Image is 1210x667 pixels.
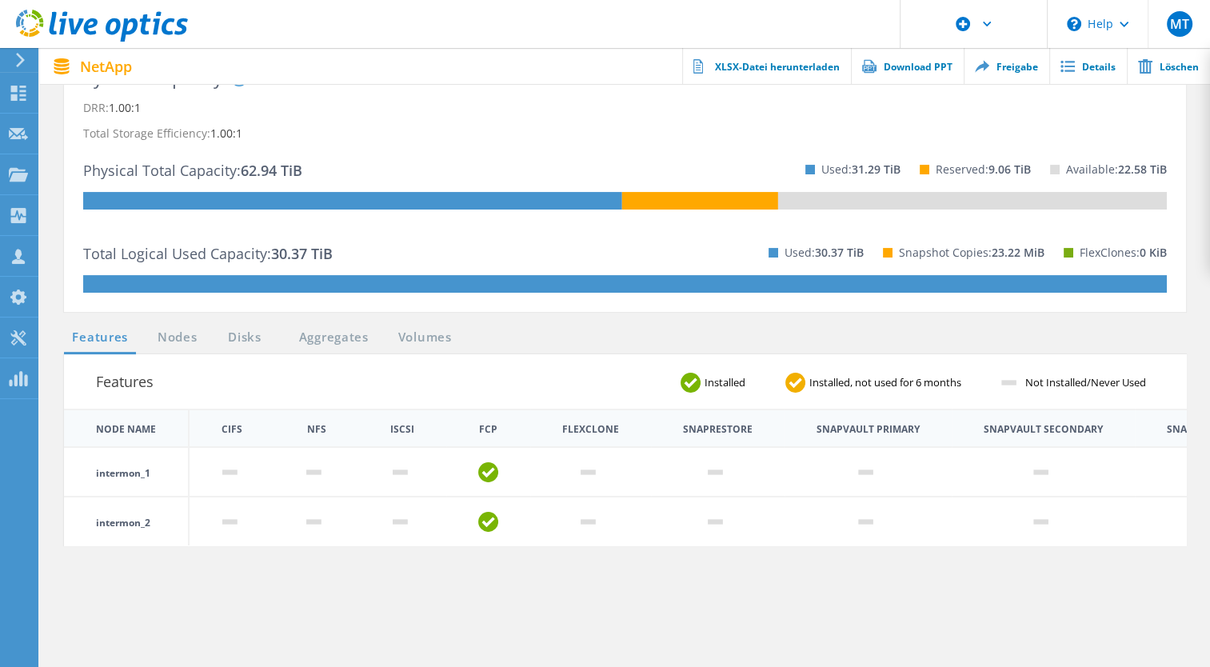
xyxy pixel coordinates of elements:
span: Not Installed/Never Used [1021,377,1162,388]
th: Snapvault Primary [817,425,920,434]
p: Total Storage Efficiency: [83,121,1167,146]
span: 30.37 TiB [815,245,864,260]
th: Snapvault Secondary [984,425,1103,434]
td: intermon_1 [64,447,189,497]
th: FCP [479,425,497,434]
p: FlexClones: [1080,240,1167,266]
a: Features [64,328,136,348]
span: 30.37 TiB [271,244,333,263]
span: 22.58 TiB [1118,162,1167,177]
a: Aggregates [289,328,379,348]
a: XLSX-Datei herunterladen [682,48,851,84]
span: 1.00:1 [210,126,242,141]
span: 1.00:1 [109,100,141,115]
p: Snapshot Copies: [899,240,1044,266]
a: Download PPT [851,48,964,84]
p: Used: [785,240,864,266]
a: Freigabe [964,48,1049,84]
span: 0 KiB [1140,245,1167,260]
th: NFS [307,425,326,434]
p: DRR: [83,95,1167,121]
a: Löschen [1127,48,1210,84]
span: 31.29 TiB [852,162,901,177]
th: FlexClone [562,425,619,434]
p: Used: [821,157,901,182]
p: Available: [1066,157,1167,182]
span: 9.06 TiB [988,162,1031,177]
th: iSCSI [390,425,414,434]
p: Total Logical Used Capacity: [83,241,333,266]
svg: \n [1067,17,1081,31]
a: Volumes [390,328,460,348]
a: Disks [223,328,266,348]
p: Reserved: [936,157,1031,182]
p: Physical Total Capacity: [83,158,302,183]
span: Installed [701,377,761,388]
th: Node Name [64,409,189,447]
span: NetApp [80,59,132,74]
h3: Features [96,370,154,393]
span: 23.22 MiB [992,245,1044,260]
th: Snaprestore [683,425,753,434]
a: Details [1049,48,1127,84]
span: Installed, not used for 6 months [805,377,977,388]
a: Live Optics Dashboard [16,34,188,45]
span: MT [1169,18,1188,30]
a: Nodes [152,328,203,348]
th: CIFS [222,425,242,434]
td: intermon_2 [64,497,189,545]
